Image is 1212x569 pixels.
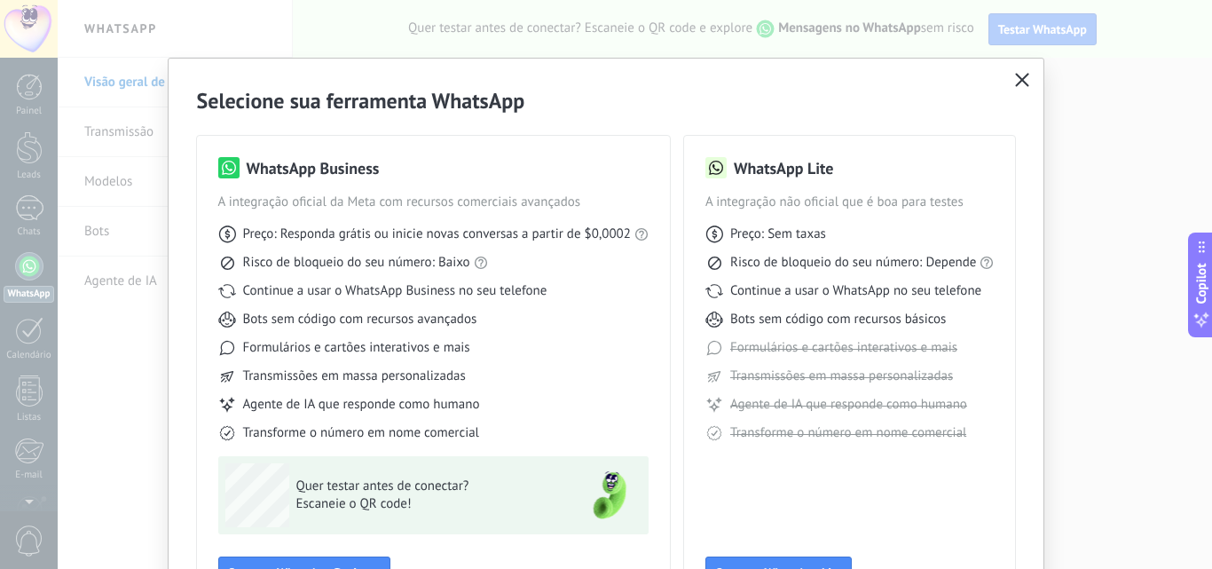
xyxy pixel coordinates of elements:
span: Continue a usar o WhatsApp Business no seu telefone [243,282,547,300]
span: Agente de IA que responde como humano [243,396,480,414]
span: Transmissões em massa personalizadas [243,367,466,385]
span: Preço: Sem taxas [730,225,826,243]
span: Preço: Responda grátis ou inicie novas conversas a partir de $0,0002 [243,225,631,243]
span: Risco de bloqueio do seu número: Depende [730,254,977,272]
span: Transforme o número em nome comercial [243,424,479,442]
img: green-phone.png [578,463,641,527]
span: Formulários e cartões interativos e mais [243,339,470,357]
span: Continue a usar o WhatsApp no seu telefone [730,282,981,300]
span: Transforme o número em nome comercial [730,424,966,442]
span: Bots sem código com recursos básicos [730,311,946,328]
span: Transmissões em massa personalizadas [730,367,953,385]
h3: WhatsApp Lite [734,157,833,179]
span: Formulários e cartões interativos e mais [730,339,957,357]
span: A integração oficial da Meta com recursos comerciais avançados [218,194,649,211]
span: Bots sem código com recursos avançados [243,311,477,328]
span: Agente de IA que responde como humano [730,396,967,414]
span: Risco de bloqueio do seu número: Baixo [243,254,470,272]
span: Escaneie o QR code! [296,495,555,513]
span: Copilot [1192,263,1210,304]
span: Quer testar antes de conectar? [296,478,555,495]
h3: WhatsApp Business [247,157,380,179]
span: A integração não oficial que é boa para testes [705,194,995,211]
h2: Selecione sua ferramenta WhatsApp [197,87,1016,115]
